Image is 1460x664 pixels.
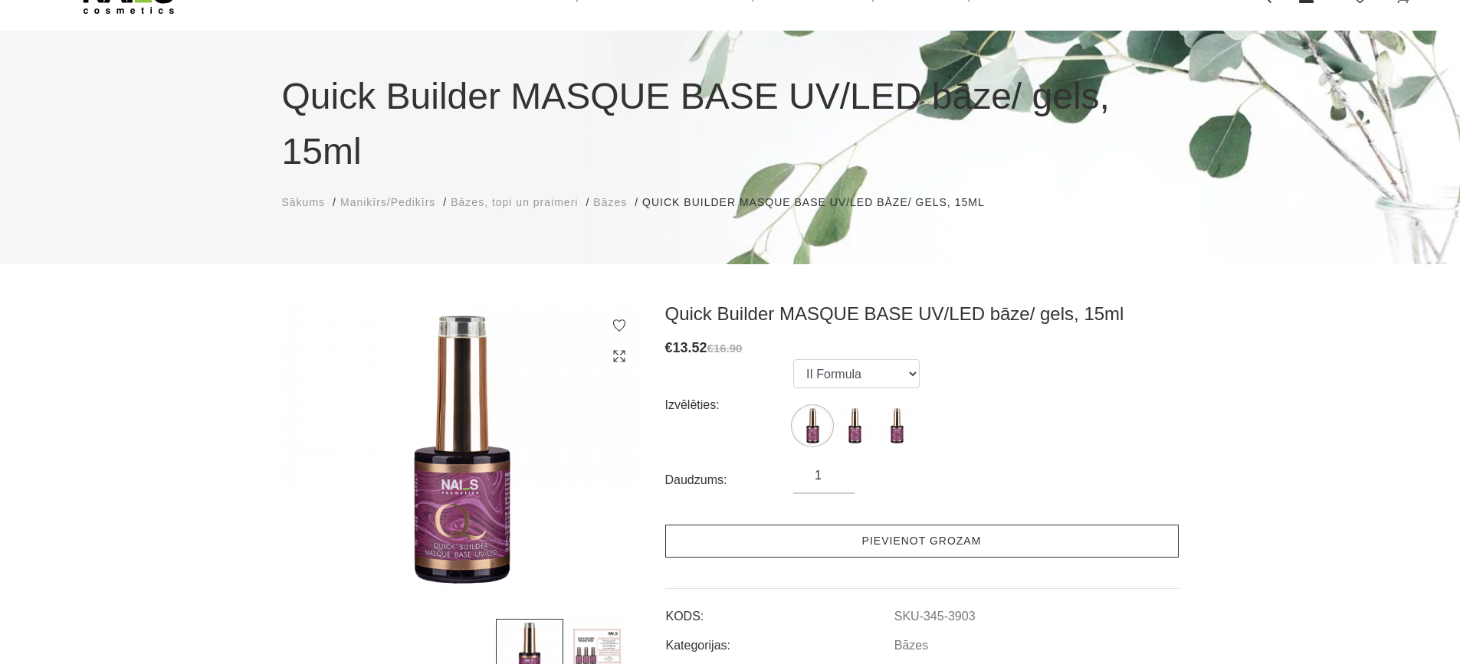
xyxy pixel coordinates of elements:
h1: Quick Builder MASQUE BASE UV/LED bāze/ gels, 15ml [282,69,1179,179]
a: Pievienot grozam [665,525,1179,558]
button: 2 of 2 [471,573,478,581]
span: Sākums [282,196,326,208]
img: ... [835,407,874,445]
img: ... [282,303,642,596]
td: Kategorijas: [665,626,894,655]
s: €16.90 [707,342,743,355]
span: Manikīrs/Pedikīrs [340,196,435,208]
li: Quick Builder MASQUE BASE UV/LED bāze/ gels, 15ml [642,195,999,211]
a: Bāzes [894,639,928,653]
div: Daudzums: [665,468,794,492]
a: Sākums [282,195,326,211]
img: ... [878,407,916,445]
a: Bāzes, topi un praimeri [451,195,578,211]
a: SKU-345-3903 [894,610,976,623]
span: Bāzes [593,196,627,208]
span: 13.52 [673,340,707,355]
td: KODS: [665,597,894,626]
span: Bāzes, topi un praimeri [451,196,578,208]
div: Izvēlēties: [665,393,794,417]
img: ... [793,407,832,445]
span: € [665,340,673,355]
button: 1 of 2 [448,570,462,584]
a: Manikīrs/Pedikīrs [340,195,435,211]
a: Bāzes [593,195,627,211]
h3: Quick Builder MASQUE BASE UV/LED bāze/ gels, 15ml [665,303,1179,325]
